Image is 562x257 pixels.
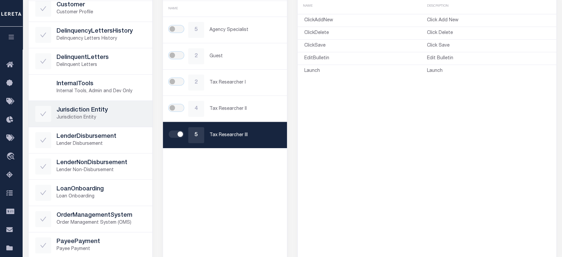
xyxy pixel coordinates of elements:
[57,159,146,167] h5: LenderNonDisbursement
[57,246,146,253] p: Payee Payment
[29,22,153,48] a: DelinquencyLettersHistoryDelinquency Letters History
[29,48,153,74] a: DelinquentLettersDelinquent Letters
[188,101,204,117] div: 4
[57,219,146,226] p: Order Management System (OMS)
[57,186,146,193] h5: LoanOnboarding
[210,106,280,113] p: Tax Researcher II
[57,193,146,200] p: Loan Onboarding
[57,81,146,88] h5: InternalTools
[163,96,287,122] a: 4Tax Researcher II
[427,55,550,62] p: Edit Bulletin
[29,153,153,179] a: LenderNonDisbursementLender Non-Disbursement
[57,107,146,114] h5: Jurisdiction Entity
[427,17,550,24] p: Click Add New
[57,167,146,174] p: Lender Non-Disbursement
[304,55,427,62] p: EditBulletin
[298,28,556,38] a: ClickDeleteClick Delete
[188,127,204,143] div: 5
[57,133,146,140] h5: LenderDisbursement
[29,75,153,101] a: InternalToolsInternal Tools, Admin and Dev Only
[427,68,550,75] p: Launch
[163,70,287,96] a: 2Tax Researcher I
[298,16,556,25] a: ClickAddNewClick Add New
[427,4,551,9] div: DESCRIPTION
[210,27,280,34] p: Agency Specialist
[298,66,556,76] a: LaunchLaunch
[57,212,146,219] h5: OrderManagementSystem
[57,9,146,16] p: Customer Profile
[57,28,146,35] h5: DelinquencyLettersHistory
[188,22,204,38] div: 5
[304,30,427,37] p: ClickDelete
[57,140,146,147] p: Lender Disbursement
[57,54,146,62] h5: DelinquentLetters
[303,4,427,9] div: NAME
[29,101,153,127] a: Jurisdiction EntityJurisdiction Entity
[304,68,427,75] p: Launch
[210,132,280,139] p: Tax Researcher III
[57,62,146,69] p: Delinquent Letters
[427,30,550,37] p: Click Delete
[57,35,146,42] p: Delinquency Letters History
[168,6,282,11] div: NAME
[298,41,556,51] a: ClickSaveClick Save
[29,206,153,232] a: OrderManagementSystemOrder Management System (OMS)
[163,43,287,69] a: 2Guest
[304,42,427,49] p: ClickSave
[163,17,287,43] a: 5Agency Specialist
[427,42,550,49] p: Click Save
[304,17,427,24] p: ClickAddNew
[6,152,17,161] i: travel_explore
[57,88,146,95] p: Internal Tools, Admin and Dev Only
[188,75,204,91] div: 2
[29,180,153,206] a: LoanOnboardingLoan Onboarding
[210,53,280,60] p: Guest
[29,127,153,153] a: LenderDisbursementLender Disbursement
[163,122,287,148] a: 5Tax Researcher III
[57,2,146,9] h5: Customer
[210,79,280,86] p: Tax Researcher I
[298,54,556,63] a: EditBulletinEdit Bulletin
[188,48,204,64] div: 2
[57,114,146,121] p: Jurisdiction Entity
[57,238,146,246] h5: PayeePayment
